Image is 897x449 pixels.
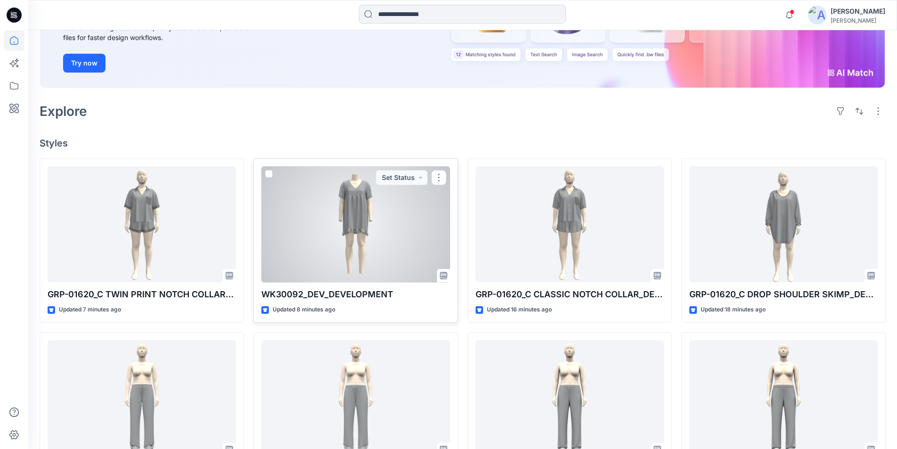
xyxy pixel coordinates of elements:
[689,166,878,283] a: GRP-01620_C DROP SHOULDER SKIMP_DEVELOPMENT
[63,23,275,42] div: Use text or image search to quickly locate relevant, editable .bw files for faster design workflows.
[831,17,885,24] div: [PERSON_NAME]
[59,305,121,315] p: Updated 7 minutes ago
[273,305,335,315] p: Updated 8 minutes ago
[808,6,827,24] img: avatar
[48,166,236,283] a: GRP-01620_C TWIN PRINT NOTCH COLLAR_DEVELOPMENT
[689,288,878,301] p: GRP-01620_C DROP SHOULDER SKIMP_DEVELOPMENT
[261,288,450,301] p: WK30092_DEV_DEVELOPMENT
[261,166,450,283] a: WK30092_DEV_DEVELOPMENT
[476,288,664,301] p: GRP-01620_C CLASSIC NOTCH COLLAR_DEVELOPMENT
[63,54,105,73] button: Try now
[48,288,236,301] p: GRP-01620_C TWIN PRINT NOTCH COLLAR_DEVELOPMENT
[476,166,664,283] a: GRP-01620_C CLASSIC NOTCH COLLAR_DEVELOPMENT
[487,305,552,315] p: Updated 16 minutes ago
[40,104,87,119] h2: Explore
[40,138,886,149] h4: Styles
[831,6,885,17] div: [PERSON_NAME]
[701,305,766,315] p: Updated 18 minutes ago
